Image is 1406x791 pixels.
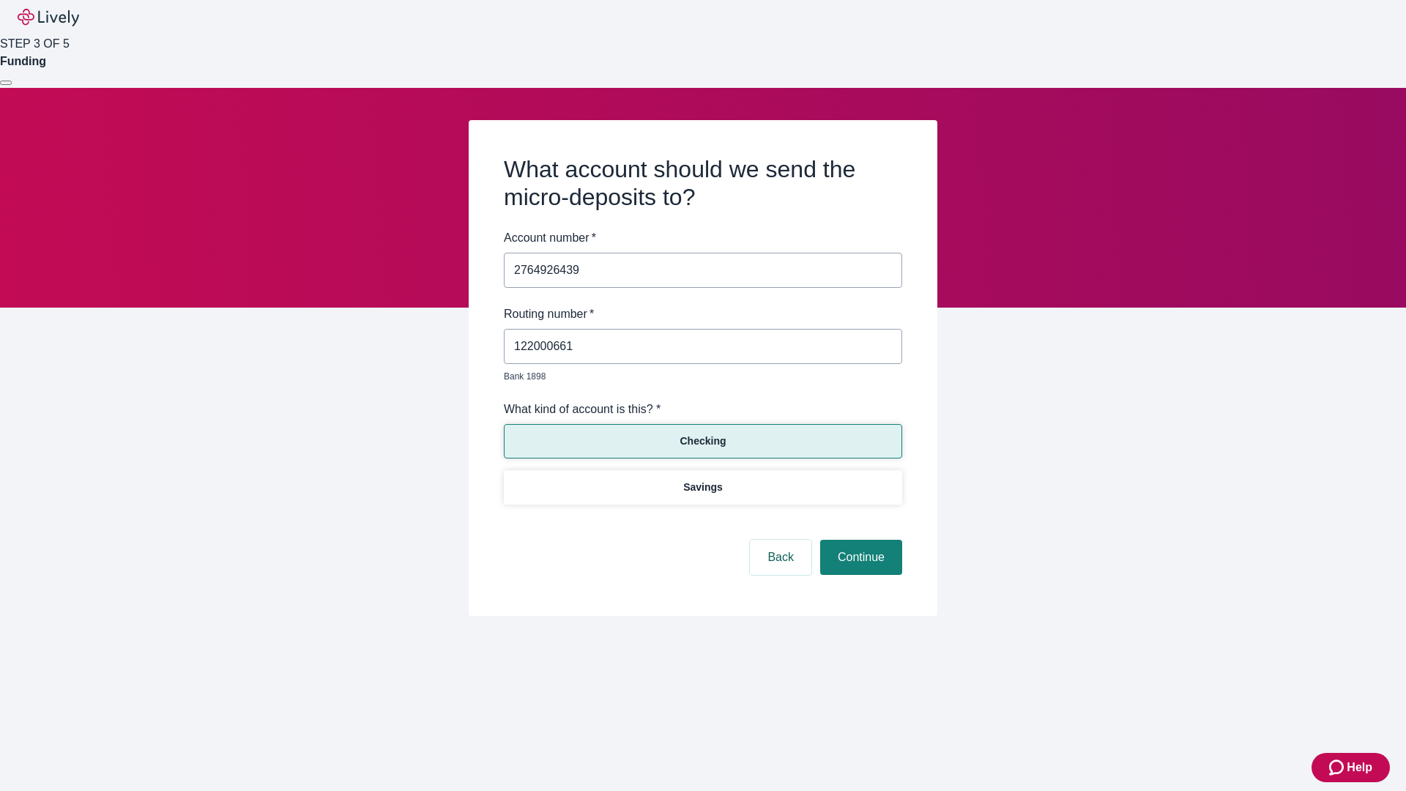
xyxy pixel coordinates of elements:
button: Back [750,540,811,575]
label: Routing number [504,305,594,323]
svg: Zendesk support icon [1329,759,1347,776]
button: Continue [820,540,902,575]
button: Zendesk support iconHelp [1312,753,1390,782]
span: Help [1347,759,1372,776]
button: Checking [504,424,902,458]
p: Checking [680,434,726,449]
button: Savings [504,470,902,505]
label: What kind of account is this? * [504,401,661,418]
h2: What account should we send the micro-deposits to? [504,155,902,212]
p: Bank 1898 [504,370,892,383]
img: Lively [18,9,79,26]
p: Savings [683,480,723,495]
label: Account number [504,229,596,247]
